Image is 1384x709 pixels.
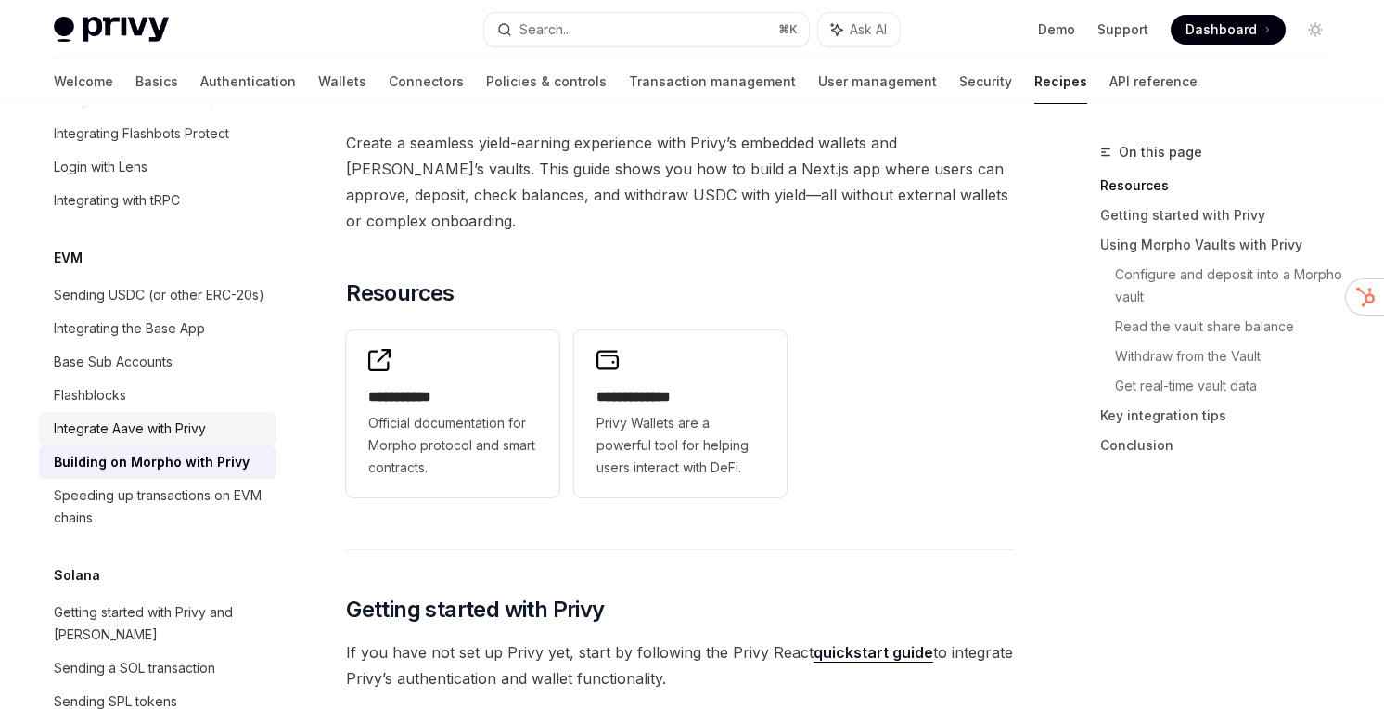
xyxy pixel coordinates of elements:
[54,384,126,406] div: Flashblocks
[818,13,900,46] button: Ask AI
[959,59,1012,104] a: Security
[135,59,178,104] a: Basics
[54,601,265,646] div: Getting started with Privy and [PERSON_NAME]
[39,184,276,217] a: Integrating with tRPC
[39,312,276,345] a: Integrating the Base App
[1115,371,1345,401] a: Get real-time vault data
[39,345,276,379] a: Base Sub Accounts
[389,59,464,104] a: Connectors
[346,130,1015,234] span: Create a seamless yield-earning experience with Privy’s embedded wallets and [PERSON_NAME]’s vaul...
[596,412,765,479] span: Privy Wallets are a powerful tool for helping users interact with DeFi.
[1100,401,1345,431] a: Key integration tips
[54,418,206,440] div: Integrate Aave with Privy
[850,20,887,39] span: Ask AI
[54,317,205,340] div: Integrating the Base App
[54,17,169,43] img: light logo
[814,643,933,663] a: quickstart guide
[1301,15,1330,45] button: Toggle dark mode
[1100,200,1345,230] a: Getting started with Privy
[1185,20,1257,39] span: Dashboard
[1171,15,1286,45] a: Dashboard
[54,247,83,269] h5: EVM
[54,59,113,104] a: Welcome
[39,412,276,445] a: Integrate Aave with Privy
[54,484,265,529] div: Speeding up transactions on EVM chains
[1100,171,1345,200] a: Resources
[346,330,559,497] a: **** **** *Official documentation for Morpho protocol and smart contracts.
[54,351,173,373] div: Base Sub Accounts
[39,117,276,150] a: Integrating Flashbots Protect
[346,278,455,308] span: Resources
[346,595,604,625] span: Getting started with Privy
[1119,141,1202,163] span: On this page
[1097,20,1148,39] a: Support
[54,284,264,306] div: Sending USDC (or other ERC-20s)
[778,22,798,37] span: ⌘ K
[346,639,1015,691] span: If you have not set up Privy yet, start by following the Privy React to integrate Privy’s authent...
[1100,431,1345,460] a: Conclusion
[368,412,537,479] span: Official documentation for Morpho protocol and smart contracts.
[54,156,147,178] div: Login with Lens
[54,189,180,212] div: Integrating with tRPC
[39,150,276,184] a: Login with Lens
[1038,20,1075,39] a: Demo
[1115,342,1345,371] a: Withdraw from the Vault
[318,59,366,104] a: Wallets
[54,564,100,587] h5: Solana
[39,379,276,412] a: Flashblocks
[519,19,571,41] div: Search...
[200,59,296,104] a: Authentication
[39,651,276,685] a: Sending a SOL transaction
[39,596,276,651] a: Getting started with Privy and [PERSON_NAME]
[486,59,607,104] a: Policies & controls
[1115,312,1345,342] a: Read the vault share balance
[629,59,796,104] a: Transaction management
[818,59,937,104] a: User management
[39,278,276,312] a: Sending USDC (or other ERC-20s)
[484,13,809,46] button: Search...⌘K
[1115,260,1345,312] a: Configure and deposit into a Morpho vault
[39,479,276,535] a: Speeding up transactions on EVM chains
[39,445,276,479] a: Building on Morpho with Privy
[574,330,788,497] a: **** **** ***Privy Wallets are a powerful tool for helping users interact with DeFi.
[1109,59,1198,104] a: API reference
[1034,59,1087,104] a: Recipes
[54,657,215,679] div: Sending a SOL transaction
[54,451,250,473] div: Building on Morpho with Privy
[1100,230,1345,260] a: Using Morpho Vaults with Privy
[54,122,229,145] div: Integrating Flashbots Protect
